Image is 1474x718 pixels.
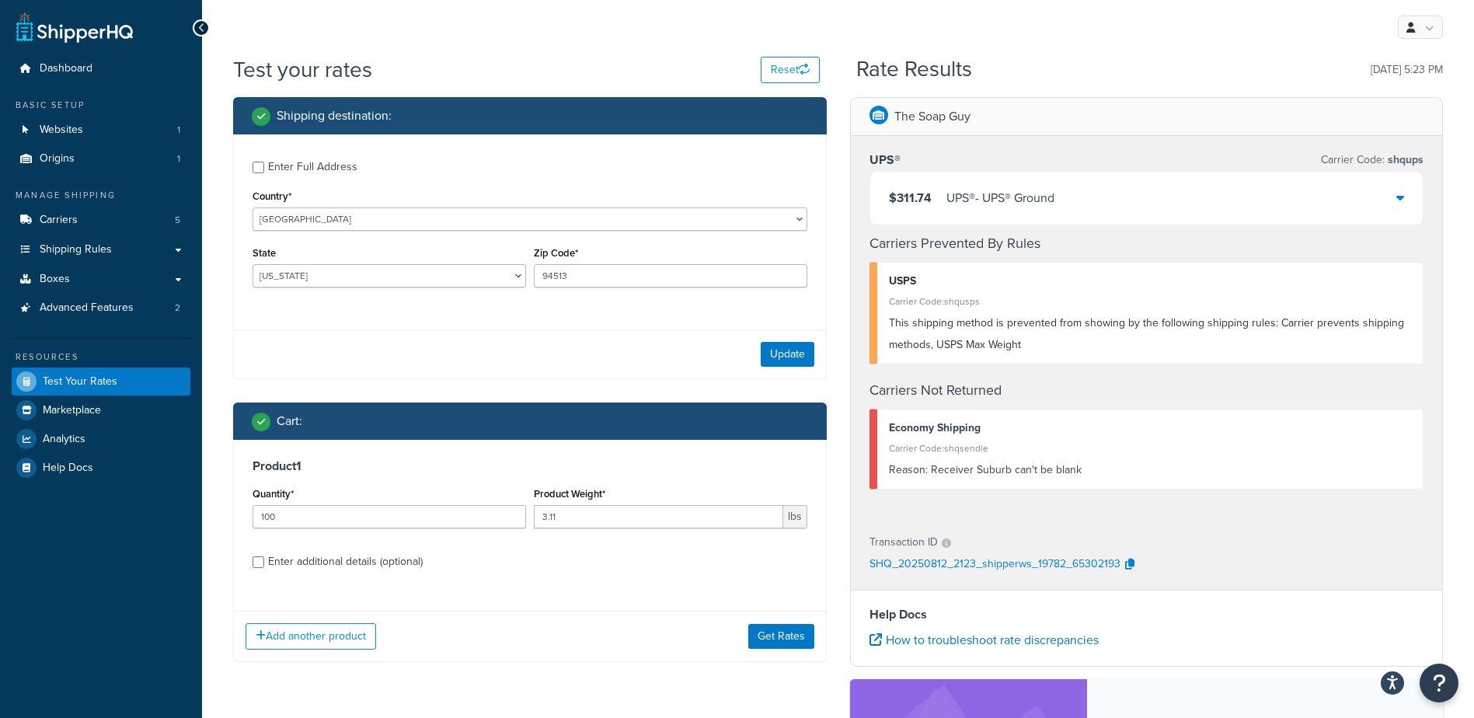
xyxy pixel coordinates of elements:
h1: Test your rates [233,54,372,85]
h2: Rate Results [856,58,972,82]
label: Country* [253,190,291,202]
span: Dashboard [40,62,92,75]
span: Origins [40,152,75,166]
a: Advanced Features2 [12,294,190,322]
div: Basic Setup [12,99,190,112]
a: Marketplace [12,396,190,424]
div: Enter Full Address [268,156,357,178]
span: lbs [783,505,807,528]
div: Carrier Code: shqusps [889,291,1412,312]
li: Advanced Features [12,294,190,322]
h3: Product 1 [253,458,807,474]
span: Analytics [43,433,85,446]
h4: Carriers Prevented By Rules [869,233,1424,254]
a: Analytics [12,425,190,453]
h2: Shipping destination : [277,109,392,123]
h4: Help Docs [869,605,1424,624]
span: Shipping Rules [40,243,112,256]
div: Economy Shipping [889,417,1412,439]
h3: UPS® [869,152,901,168]
span: Help Docs [43,462,93,475]
a: Websites1 [12,116,190,145]
button: Update [761,342,814,367]
input: Enter Full Address [253,162,264,173]
li: Carriers [12,206,190,235]
p: SHQ_20250812_2123_shipperws_19782_65302193 [869,553,1120,577]
div: Resources [12,350,190,364]
li: Origins [12,145,190,173]
a: Carriers5 [12,206,190,235]
div: USPS [889,270,1412,292]
a: Help Docs [12,454,190,482]
button: Reset [761,57,820,83]
p: Transaction ID [869,532,938,553]
span: shqups [1385,152,1423,168]
h2: Cart : [277,414,302,428]
label: State [253,247,276,259]
span: Marketplace [43,404,101,417]
button: Open Resource Center [1420,664,1458,702]
span: This shipping method is prevented from showing by the following shipping rules: Carrier prevents ... [889,315,1404,353]
div: Enter additional details (optional) [268,551,423,573]
p: [DATE] 5:23 PM [1371,59,1443,81]
a: Shipping Rules [12,235,190,264]
span: 2 [175,301,180,315]
li: Websites [12,116,190,145]
label: Product Weight* [534,488,605,500]
div: UPS® - UPS® Ground [946,187,1054,209]
h4: Carriers Not Returned [869,380,1424,401]
p: The Soap Guy [894,106,970,127]
span: Carriers [40,214,78,227]
a: Dashboard [12,54,190,83]
span: 1 [177,152,180,166]
span: Test Your Rates [43,375,117,389]
span: $311.74 [889,189,932,207]
span: Advanced Features [40,301,134,315]
input: 0.0 [253,505,526,528]
div: Receiver Suburb can't be blank [889,459,1412,481]
div: Carrier Code: shqsendle [889,437,1412,459]
input: Enter additional details (optional) [253,556,264,568]
button: Add another product [246,623,376,650]
span: Boxes [40,273,70,286]
p: Carrier Code: [1321,149,1423,171]
input: 0.00 [534,505,783,528]
span: 1 [177,124,180,137]
button: Get Rates [748,624,814,649]
span: Reason: [889,462,928,478]
a: Origins1 [12,145,190,173]
a: Test Your Rates [12,368,190,396]
label: Zip Code* [534,247,578,259]
span: Websites [40,124,83,137]
label: Quantity* [253,488,294,500]
a: How to troubleshoot rate discrepancies [869,631,1099,649]
a: Boxes [12,265,190,294]
span: 5 [175,214,180,227]
div: Manage Shipping [12,189,190,202]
